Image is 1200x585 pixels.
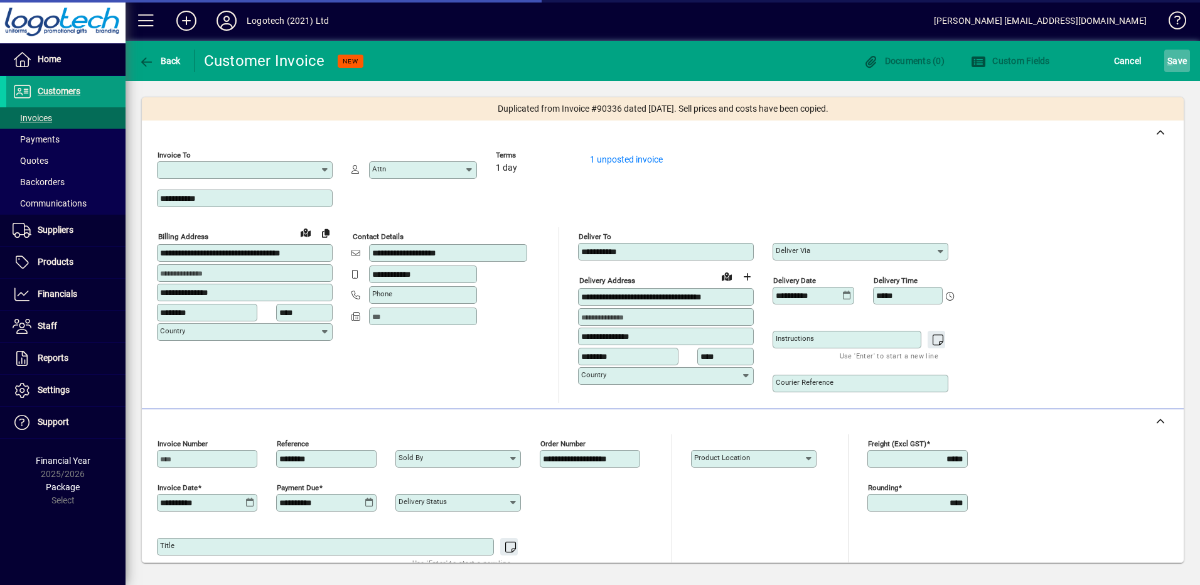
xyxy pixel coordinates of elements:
[13,177,65,187] span: Backorders
[36,456,90,466] span: Financial Year
[38,86,80,96] span: Customers
[1164,50,1190,72] button: Save
[38,225,73,235] span: Suppliers
[1167,56,1172,66] span: S
[38,289,77,299] span: Financials
[13,113,52,123] span: Invoices
[6,171,126,193] a: Backorders
[38,54,61,64] span: Home
[372,289,392,298] mat-label: Phone
[776,334,814,343] mat-label: Instructions
[776,378,833,387] mat-label: Courier Reference
[496,151,571,159] span: Terms
[579,232,611,241] mat-label: Deliver To
[38,257,73,267] span: Products
[6,311,126,342] a: Staff
[38,385,70,395] span: Settings
[247,11,329,31] div: Logotech (2021) Ltd
[496,163,517,173] span: 1 day
[46,482,80,492] span: Package
[6,215,126,246] a: Suppliers
[968,50,1053,72] button: Custom Fields
[158,439,208,448] mat-label: Invoice number
[581,370,606,379] mat-label: Country
[38,321,57,331] span: Staff
[1167,51,1187,71] span: ave
[6,107,126,129] a: Invoices
[6,129,126,150] a: Payments
[399,497,447,506] mat-label: Delivery status
[206,9,247,32] button: Profile
[13,198,87,208] span: Communications
[38,353,68,363] span: Reports
[590,154,663,164] a: 1 unposted invoice
[934,11,1147,31] div: [PERSON_NAME] [EMAIL_ADDRESS][DOMAIN_NAME]
[158,483,198,492] mat-label: Invoice date
[6,247,126,278] a: Products
[343,57,358,65] span: NEW
[694,453,750,462] mat-label: Product location
[166,9,206,32] button: Add
[868,483,898,492] mat-label: Rounding
[277,483,319,492] mat-label: Payment due
[160,326,185,335] mat-label: Country
[1159,3,1184,43] a: Knowledge Base
[204,51,325,71] div: Customer Invoice
[737,267,757,287] button: Choose address
[971,56,1050,66] span: Custom Fields
[6,150,126,171] a: Quotes
[158,151,191,159] mat-label: Invoice To
[13,156,48,166] span: Quotes
[717,266,737,286] a: View on map
[296,222,316,242] a: View on map
[13,134,60,144] span: Payments
[773,276,816,285] mat-label: Delivery date
[6,343,126,374] a: Reports
[868,439,926,448] mat-label: Freight (excl GST)
[6,279,126,310] a: Financials
[126,50,195,72] app-page-header-button: Back
[540,439,586,448] mat-label: Order number
[6,193,126,214] a: Communications
[38,417,69,427] span: Support
[136,50,184,72] button: Back
[6,407,126,438] a: Support
[316,223,336,243] button: Copy to Delivery address
[160,541,174,550] mat-label: Title
[139,56,181,66] span: Back
[1111,50,1145,72] button: Cancel
[840,348,938,363] mat-hint: Use 'Enter' to start a new line
[776,246,810,255] mat-label: Deliver via
[860,50,948,72] button: Documents (0)
[874,276,918,285] mat-label: Delivery time
[372,164,386,173] mat-label: Attn
[6,44,126,75] a: Home
[6,375,126,406] a: Settings
[412,555,511,570] mat-hint: Use 'Enter' to start a new line
[863,56,945,66] span: Documents (0)
[399,453,423,462] mat-label: Sold by
[277,439,309,448] mat-label: Reference
[498,102,828,115] span: Duplicated from Invoice #90336 dated [DATE]. Sell prices and costs have been copied.
[1114,51,1142,71] span: Cancel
